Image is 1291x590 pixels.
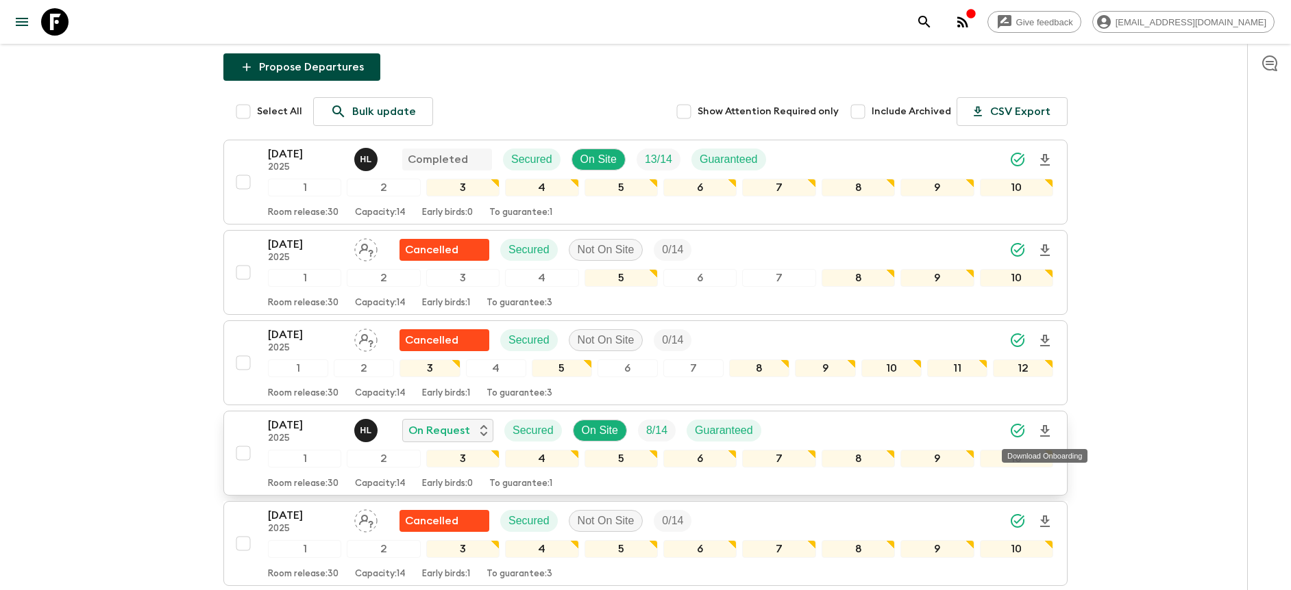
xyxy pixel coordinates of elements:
[980,540,1053,558] div: 10
[645,151,672,168] p: 13 / 14
[585,269,658,287] div: 5
[508,332,550,348] p: Secured
[1037,333,1053,349] svg: Download Onboarding
[487,388,552,399] p: To guarantee: 3
[504,420,562,441] div: Secured
[1009,332,1026,348] svg: Synced Successfully
[585,450,658,467] div: 5
[268,417,343,433] p: [DATE]
[354,419,380,442] button: HL
[822,179,895,196] div: 8
[638,420,676,441] div: Trip Fill
[980,269,1053,287] div: 10
[426,450,500,467] div: 3
[646,422,667,439] p: 8 / 14
[900,540,974,558] div: 9
[405,332,458,348] p: Cancelled
[426,269,500,287] div: 3
[1037,152,1053,168] svg: Download Onboarding
[355,207,406,218] p: Capacity: 14
[698,105,839,118] span: Show Attention Required only
[503,149,561,170] div: Secured
[742,540,815,558] div: 7
[268,326,343,343] p: [DATE]
[662,332,683,348] p: 0 / 14
[900,450,974,467] div: 9
[347,540,420,558] div: 2
[399,239,489,261] div: Flash Pack cancellation
[580,151,617,168] p: On Site
[573,420,627,441] div: On Site
[422,388,470,399] p: Early birds: 1
[500,239,558,261] div: Secured
[426,540,500,558] div: 3
[405,242,458,258] p: Cancelled
[347,269,420,287] div: 2
[405,513,458,529] p: Cancelled
[487,298,552,309] p: To guarantee: 3
[700,151,758,168] p: Guaranteed
[822,269,895,287] div: 8
[354,152,380,163] span: Hoang Le Ngoc
[980,450,1053,467] div: 10
[578,242,635,258] p: Not On Site
[1092,11,1275,33] div: [EMAIL_ADDRESS][DOMAIN_NAME]
[569,329,643,351] div: Not On Site
[1108,17,1274,27] span: [EMAIL_ADDRESS][DOMAIN_NAME]
[268,269,341,287] div: 1
[1037,423,1053,439] svg: Download Onboarding
[268,540,341,558] div: 1
[268,450,341,467] div: 1
[729,359,789,377] div: 8
[223,230,1068,315] button: [DATE]2025Assign pack leaderFlash Pack cancellationSecuredNot On SiteTrip Fill12345678910Room rel...
[1009,422,1026,439] svg: Synced Successfully
[268,388,339,399] p: Room release: 30
[822,540,895,558] div: 8
[268,433,343,444] p: 2025
[313,97,433,126] a: Bulk update
[489,207,552,218] p: To guarantee: 1
[795,359,855,377] div: 9
[1009,151,1026,168] svg: Synced Successfully
[223,53,380,81] button: Propose Departures
[742,179,815,196] div: 7
[654,239,691,261] div: Trip Fill
[399,510,489,532] div: Flash Pack cancellation
[268,207,339,218] p: Room release: 30
[578,513,635,529] p: Not On Site
[957,97,1068,126] button: CSV Export
[408,151,468,168] p: Completed
[354,423,380,434] span: Hoang Le Ngoc
[347,450,420,467] div: 2
[1002,449,1087,463] div: Download Onboarding
[352,103,416,120] p: Bulk update
[355,569,406,580] p: Capacity: 14
[268,478,339,489] p: Room release: 30
[268,298,339,309] p: Room release: 30
[508,242,550,258] p: Secured
[268,179,341,196] div: 1
[223,411,1068,496] button: [DATE]2025Hoang Le NgocOn RequestSecuredOn SiteTrip FillGuaranteed12345678910Room release:30Capac...
[663,179,737,196] div: 6
[569,239,643,261] div: Not On Site
[993,359,1053,377] div: 12
[268,343,343,354] p: 2025
[268,507,343,524] p: [DATE]
[911,8,938,36] button: search adventures
[360,425,371,436] p: H L
[654,510,691,532] div: Trip Fill
[268,236,343,253] p: [DATE]
[223,320,1068,405] button: [DATE]2025Assign pack leaderFlash Pack cancellationSecuredNot On SiteTrip Fill123456789101112Room...
[354,242,378,253] span: Assign pack leader
[585,540,658,558] div: 5
[663,359,724,377] div: 7
[742,450,815,467] div: 7
[354,513,378,524] span: Assign pack leader
[508,513,550,529] p: Secured
[662,242,683,258] p: 0 / 14
[268,253,343,264] p: 2025
[426,179,500,196] div: 3
[663,540,737,558] div: 6
[500,329,558,351] div: Secured
[569,510,643,532] div: Not On Site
